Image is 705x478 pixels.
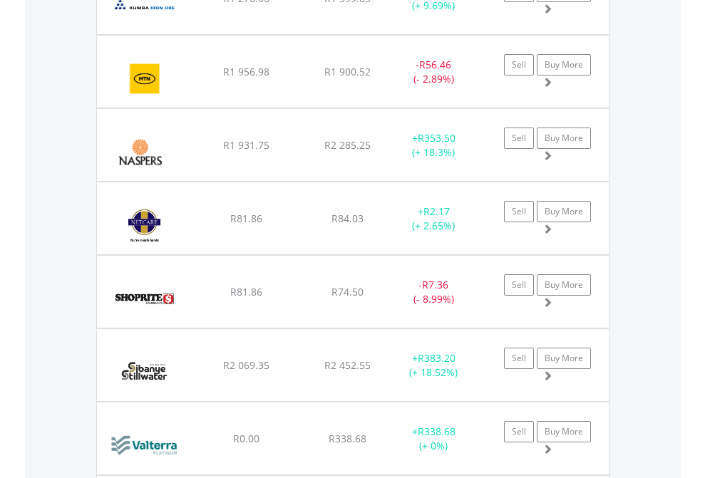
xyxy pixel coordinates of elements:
[537,201,591,222] a: Buy More
[104,127,176,177] img: EQU.ZA.NPN.png
[324,65,371,78] span: R1 900.52
[418,351,456,365] span: R383.20
[104,53,186,104] img: EQU.ZA.MTN.png
[331,285,364,298] span: R74.50
[504,421,534,442] a: Sell
[389,351,478,380] div: + (+ 18.52%)
[537,54,591,76] a: Buy More
[389,131,478,160] div: + (+ 18.3%)
[389,58,478,86] div: - (- 2.89%)
[223,358,269,372] span: R2 069.35
[537,274,591,296] a: Buy More
[389,278,478,306] div: - (- 8.99%)
[504,201,534,222] a: Sell
[504,54,534,76] a: Sell
[537,348,591,369] a: Buy More
[331,212,364,225] span: R84.03
[104,347,185,398] img: EQU.ZA.SSW.png
[223,65,269,78] span: R1 956.98
[230,212,262,225] span: R81.86
[537,128,591,149] a: Buy More
[104,200,185,251] img: EQU.ZA.NTC.png
[418,131,456,145] span: R353.50
[504,348,534,369] a: Sell
[419,58,451,71] span: R56.46
[389,204,478,233] div: + (+ 2.65%)
[223,138,269,152] span: R1 931.75
[423,204,450,218] span: R2.17
[418,425,456,438] span: R338.68
[537,421,591,442] a: Buy More
[324,138,371,152] span: R2 285.25
[230,285,262,298] span: R81.86
[104,274,185,324] img: EQU.ZA.SHP.png
[422,278,448,291] span: R7.36
[504,274,534,296] a: Sell
[504,128,534,149] a: Sell
[324,358,371,372] span: R2 452.55
[233,432,259,445] span: R0.00
[329,432,366,445] span: R338.68
[104,420,186,471] img: EQU.ZA.VAL.png
[389,425,478,453] div: + (+ 0%)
